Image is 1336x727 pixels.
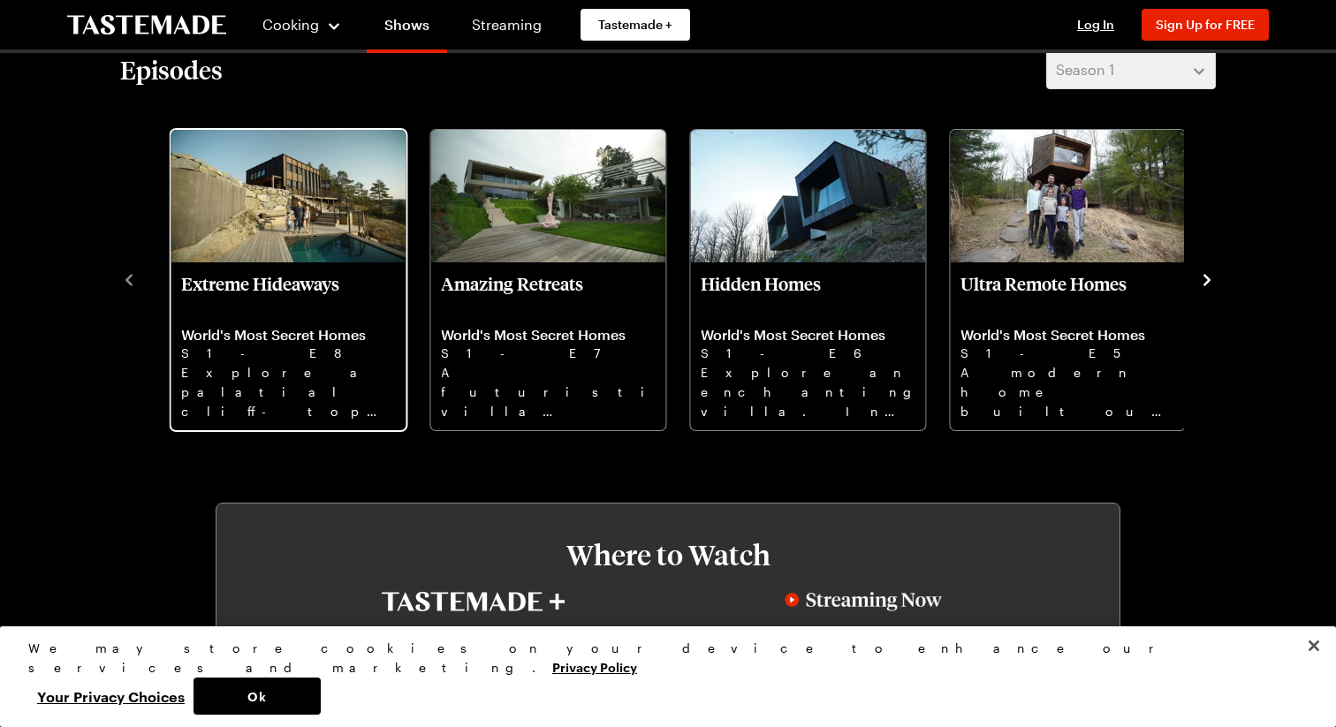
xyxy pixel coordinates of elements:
button: Your Privacy Choices [28,678,194,715]
p: S1 - E5 [960,344,1174,363]
a: Ultra Remote Homes [960,273,1174,420]
p: Hidden Homes [701,273,915,315]
div: Hidden Homes [690,130,925,430]
img: Tastemade+ [382,592,565,611]
img: Streaming [785,592,942,611]
a: Tastemade + [581,9,690,41]
div: 1 / 8 [169,125,429,432]
p: A futuristic villa built on the edge of a lake. A cabin perched on a river. And a modern mirrored... [441,363,655,420]
div: 2 / 8 [429,125,688,432]
div: We may store cookies on your device to enhance our services and marketing. [28,639,1293,678]
button: navigate to previous item [120,268,138,289]
p: Extreme Hideaways [181,273,395,315]
div: Privacy [28,639,1293,715]
img: Hidden Homes [690,130,925,262]
span: Sign Up for FREE [1156,17,1255,32]
h3: Where to Watch [269,539,1067,571]
a: Amazing Retreats [441,273,655,420]
a: Hidden Homes [701,273,915,420]
p: S1 - E7 [441,344,655,363]
a: Shows [367,4,447,53]
img: Amazing Retreats [430,130,665,262]
button: Cooking [262,4,342,46]
p: Amazing Retreats [441,273,655,315]
p: World's Most Secret Homes [441,326,655,344]
p: Explore an enchanting villa. In rural [GEOGRAPHIC_DATA], a cabin that resembles a pair of binocul... [701,363,915,420]
div: 3 / 8 [688,125,948,432]
span: Season 1 [1056,59,1114,80]
div: Extreme Hideaways [171,130,406,430]
button: navigate to next item [1198,268,1216,289]
a: Extreme Hideaways [181,273,395,420]
p: Ultra Remote Homes [960,273,1174,315]
img: Extreme Hideaways [171,130,406,262]
button: Sign Up for FREE [1142,9,1269,41]
button: Ok [194,678,321,715]
p: Watch Ad-Free on Any Device, Anytime, Anywhere in 4K [345,622,600,664]
button: Log In [1060,16,1131,34]
span: Cooking [262,16,319,33]
div: 4 / 8 [948,125,1208,432]
p: A modern home built out of flint, a sleek glass residence next to a scenic lake. A tree house get... [960,363,1174,420]
div: Amazing Retreats [430,130,665,430]
span: Log In [1077,17,1114,32]
p: World's Most Secret Homes [701,326,915,344]
p: World's Most Secret Homes [960,326,1174,344]
h2: Episodes [120,54,223,86]
div: Ultra Remote Homes [950,130,1185,430]
img: Ultra Remote Homes [950,130,1185,262]
p: Watch on Our Streaming Channels [736,622,991,664]
p: S1 - E6 [701,344,915,363]
span: Tastemade + [598,16,672,34]
p: World's Most Secret Homes [181,326,395,344]
button: Season 1 [1046,50,1216,89]
a: More information about your privacy, opens in a new tab [552,658,637,675]
button: Close [1294,626,1333,665]
a: To Tastemade Home Page [67,15,226,35]
p: Explore a palatial cliff-top villa. And then uncover a retreat built into rocks. [181,363,395,420]
p: S1 - E8 [181,344,395,363]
